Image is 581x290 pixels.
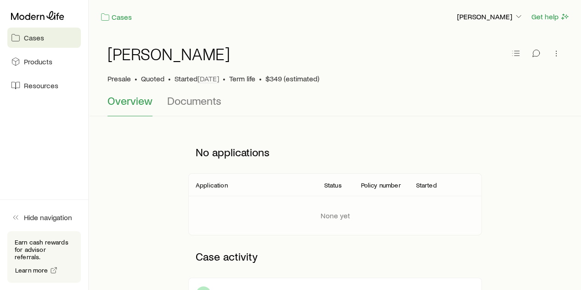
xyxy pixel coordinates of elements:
a: Resources [7,75,81,96]
p: Policy number [361,182,400,189]
button: [PERSON_NAME] [457,11,524,23]
button: Hide navigation [7,207,81,227]
p: Case activity [188,243,482,270]
p: [PERSON_NAME] [457,12,523,21]
span: • [259,74,262,83]
span: • [168,74,171,83]
span: Overview [107,94,152,107]
span: Hide navigation [24,213,72,222]
span: Quoted [141,74,164,83]
span: Cases [24,33,44,42]
a: Products [7,51,81,72]
span: [DATE] [197,74,219,83]
h1: [PERSON_NAME] [107,45,230,63]
p: Started [416,182,436,189]
span: Documents [167,94,221,107]
p: Earn cash rewards for advisor referrals. [15,239,73,261]
a: Cases [100,12,132,23]
button: Get help [531,11,570,22]
a: Cases [7,28,81,48]
p: None yet [321,211,350,220]
p: Started [175,74,219,83]
span: $349 (estimated) [265,74,319,83]
span: Learn more [15,267,48,273]
p: No applications [188,138,482,166]
span: Term life [229,74,255,83]
span: • [135,74,137,83]
span: Products [24,57,52,66]
p: Status [324,182,342,189]
div: Case details tabs [107,94,563,116]
span: Resources [24,81,58,90]
p: Application [196,182,228,189]
span: • [223,74,226,83]
div: Earn cash rewards for advisor referrals.Learn more [7,231,81,283]
p: Presale [107,74,131,83]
